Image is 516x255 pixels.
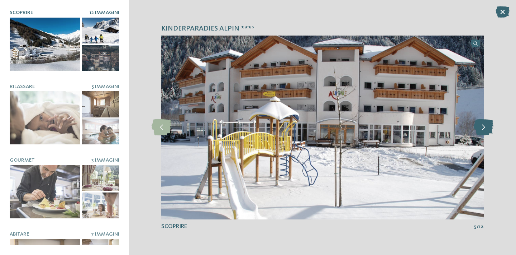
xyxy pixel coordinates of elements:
[477,223,479,230] span: /
[161,36,484,219] img: Kinderparadies Alpin ***ˢ
[91,158,119,163] span: 3 Immagini
[10,84,35,89] span: Rilassare
[10,232,29,237] span: Abitare
[91,232,119,237] span: 7 Immagini
[479,223,484,230] span: 12
[92,84,119,89] span: 5 Immagini
[161,24,254,34] span: Kinderparadies Alpin ***ˢ
[10,10,33,15] span: Scoprire
[10,158,35,163] span: Gourmet
[90,10,119,15] span: 12 Immagini
[161,224,187,229] span: Scoprire
[474,223,477,230] span: 5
